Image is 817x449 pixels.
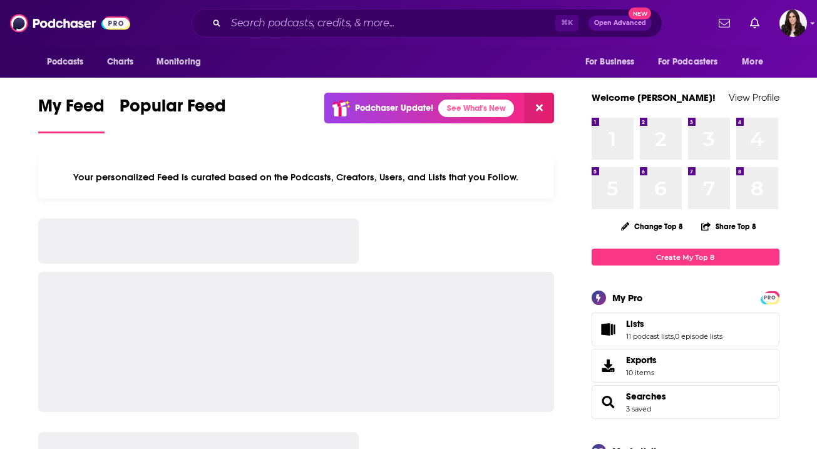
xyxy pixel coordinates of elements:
[614,219,691,234] button: Change Top 8
[742,53,763,71] span: More
[626,332,674,341] a: 11 podcast lists
[47,53,84,71] span: Podcasts
[626,318,722,329] a: Lists
[626,368,657,377] span: 10 items
[107,53,134,71] span: Charts
[650,50,736,74] button: open menu
[38,156,555,199] div: Your personalized Feed is curated based on the Podcasts, Creators, Users, and Lists that you Follow.
[674,332,675,341] span: ,
[592,312,779,346] span: Lists
[745,13,764,34] a: Show notifications dropdown
[596,321,621,338] a: Lists
[626,391,666,402] a: Searches
[38,50,100,74] button: open menu
[763,293,778,302] span: PRO
[438,100,514,117] a: See What's New
[120,95,226,124] span: Popular Feed
[592,91,716,103] a: Welcome [PERSON_NAME]!
[626,318,644,329] span: Lists
[675,332,722,341] a: 0 episode lists
[10,11,130,35] img: Podchaser - Follow, Share and Rate Podcasts
[594,20,646,26] span: Open Advanced
[592,385,779,419] span: Searches
[38,95,105,133] a: My Feed
[779,9,807,37] span: Logged in as RebeccaShapiro
[714,13,735,34] a: Show notifications dropdown
[157,53,201,71] span: Monitoring
[577,50,650,74] button: open menu
[733,50,779,74] button: open menu
[99,50,141,74] a: Charts
[38,95,105,124] span: My Feed
[779,9,807,37] img: User Profile
[355,103,433,113] p: Podchaser Update!
[629,8,651,19] span: New
[120,95,226,133] a: Popular Feed
[763,292,778,302] a: PRO
[729,91,779,103] a: View Profile
[779,9,807,37] button: Show profile menu
[148,50,217,74] button: open menu
[585,53,635,71] span: For Business
[626,354,657,366] span: Exports
[226,13,555,33] input: Search podcasts, credits, & more...
[596,357,621,374] span: Exports
[192,9,662,38] div: Search podcasts, credits, & more...
[701,214,757,239] button: Share Top 8
[592,349,779,383] a: Exports
[658,53,718,71] span: For Podcasters
[596,393,621,411] a: Searches
[626,405,651,413] a: 3 saved
[592,249,779,266] a: Create My Top 8
[555,15,578,31] span: ⌘ K
[612,292,643,304] div: My Pro
[588,16,652,31] button: Open AdvancedNew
